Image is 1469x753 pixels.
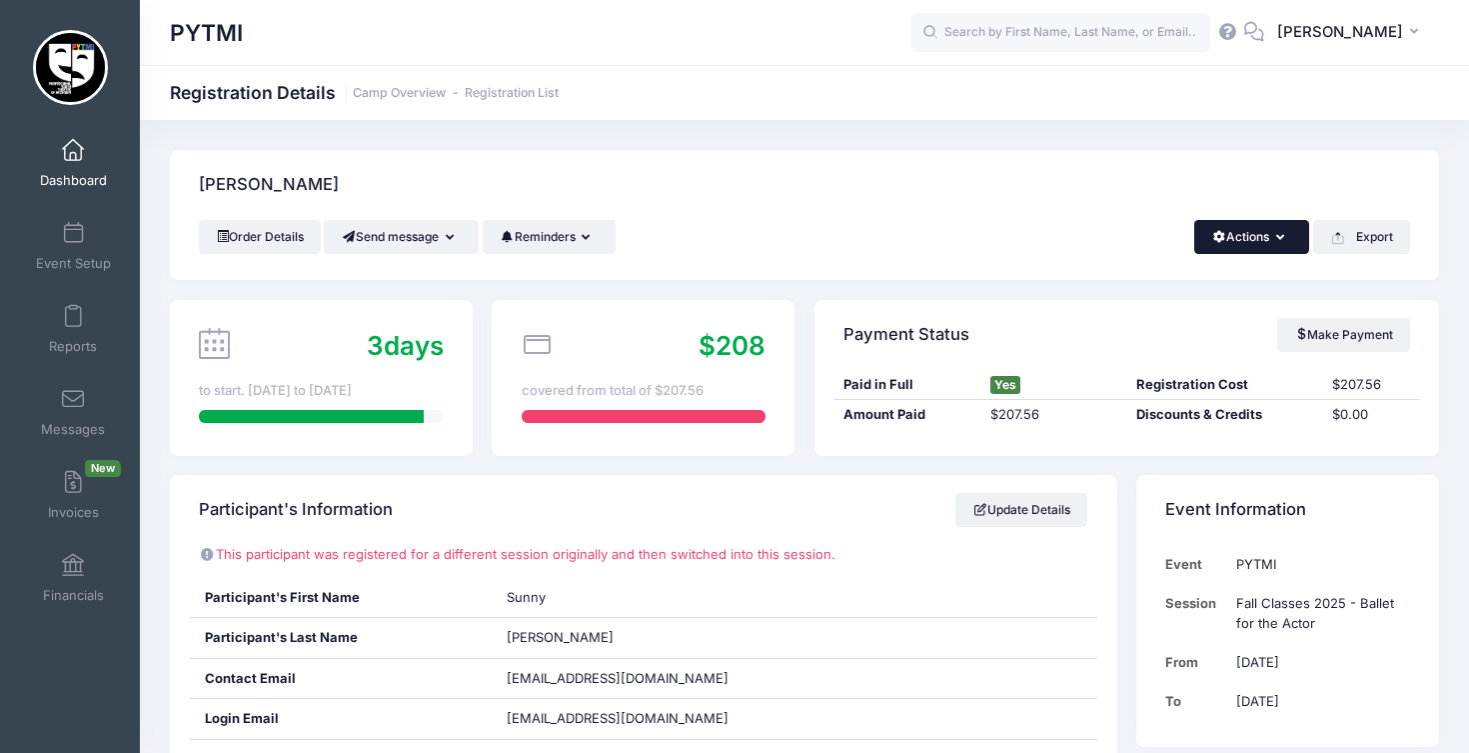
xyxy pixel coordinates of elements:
a: Financials [26,543,121,613]
span: [PERSON_NAME] [507,629,614,645]
h1: PYTMI [170,10,243,56]
div: $207.56 [980,405,1127,425]
span: Reports [49,338,97,355]
div: $207.56 [1322,375,1420,395]
button: Actions [1194,220,1309,254]
td: From [1165,643,1226,682]
div: Registration Cost [1126,375,1321,395]
span: [EMAIL_ADDRESS][DOMAIN_NAME] [507,670,729,686]
td: [DATE] [1226,643,1410,682]
button: [PERSON_NAME] [1264,10,1439,56]
div: Contact Email [190,659,493,699]
h4: Event Information [1165,482,1306,539]
td: [DATE] [1226,682,1410,721]
a: Camp Overview [353,86,446,101]
div: Participant's First Name [190,578,493,618]
span: [EMAIL_ADDRESS][DOMAIN_NAME] [507,709,756,729]
button: Reminders [483,220,616,254]
span: New [85,460,121,477]
span: 3 [367,330,384,361]
a: Reports [26,294,121,364]
td: Fall Classes 2025 - Ballet for the Actor [1226,584,1410,643]
span: Yes [990,376,1020,394]
div: Participant's Last Name [190,618,493,658]
a: Registration List [465,86,559,101]
div: to start. [DATE] to [DATE] [199,381,443,401]
div: covered from total of $207.56 [522,381,765,401]
span: Messages [41,421,105,438]
h4: Participant's Information [199,482,393,539]
span: Invoices [48,504,99,521]
span: Financials [43,587,104,604]
a: InvoicesNew [26,460,121,530]
a: Messages [26,377,121,447]
img: PYTMI [33,30,108,105]
h4: Payment Status [843,306,969,363]
span: Event Setup [36,255,111,272]
span: Dashboard [40,172,107,189]
div: Discounts & Credits [1126,405,1321,425]
td: Session [1165,584,1226,643]
p: This participant was registered for a different session originally and then switched into this se... [199,545,1087,565]
a: Update Details [955,493,1088,527]
a: Make Payment [1277,318,1410,352]
button: Send message [324,220,479,254]
span: [PERSON_NAME] [1277,21,1403,43]
div: Paid in Full [833,375,980,395]
td: Event [1165,545,1226,584]
button: Export [1313,220,1410,254]
div: days [367,326,444,365]
a: Order Details [199,220,321,254]
a: Event Setup [26,211,121,281]
span: $208 [699,330,765,361]
input: Search by First Name, Last Name, or Email... [910,13,1210,53]
h4: [PERSON_NAME] [199,157,339,214]
a: Dashboard [26,128,121,198]
div: Login Email [190,699,493,739]
div: Amount Paid [833,405,980,425]
div: $0.00 [1322,405,1420,425]
h1: Registration Details [170,82,559,103]
td: PYTMI [1226,545,1410,584]
td: To [1165,682,1226,721]
span: Sunny [507,589,546,605]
